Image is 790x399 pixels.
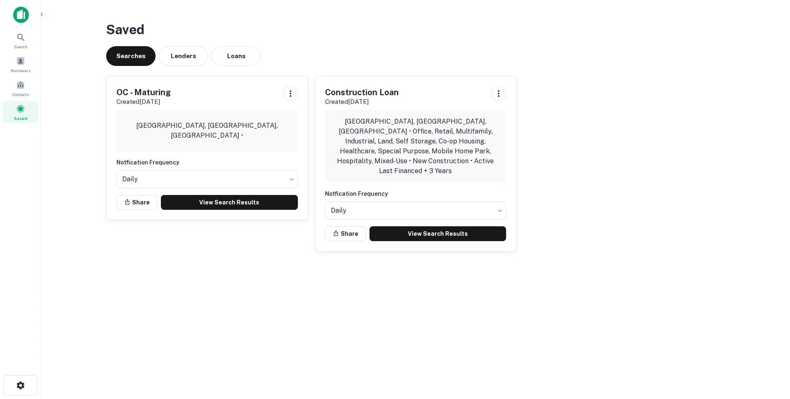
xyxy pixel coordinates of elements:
span: Search [14,43,28,50]
span: Contacts [12,91,29,98]
a: Borrowers [2,53,39,75]
button: Share [116,195,158,210]
div: Without label [116,168,298,191]
img: capitalize-icon.png [13,7,29,23]
button: Searches [106,46,156,66]
span: Borrowers [11,67,30,74]
button: Loans [211,46,261,66]
a: Search [2,29,39,52]
button: Share [325,226,366,241]
h6: Notfication Frequency [116,158,298,167]
p: [GEOGRAPHIC_DATA], [GEOGRAPHIC_DATA], [GEOGRAPHIC_DATA] • [123,121,291,141]
a: Saved [2,101,39,123]
a: Contacts [2,77,39,99]
h5: Construction Loan [325,86,399,99]
div: Without label [325,199,507,222]
a: View Search Results [369,226,507,241]
p: Created [DATE] [325,97,399,107]
span: Saved [14,115,27,122]
h3: Saved [106,20,725,40]
a: View Search Results [161,195,298,210]
button: Lenders [159,46,208,66]
iframe: Chat Widget [749,333,790,373]
h5: OC - Maturing [116,86,171,99]
p: [GEOGRAPHIC_DATA], [GEOGRAPHIC_DATA], [GEOGRAPHIC_DATA] • Office, Retail, Multifamily, Industrial... [332,117,500,176]
p: Created [DATE] [116,97,171,107]
h6: Notfication Frequency [325,189,507,198]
